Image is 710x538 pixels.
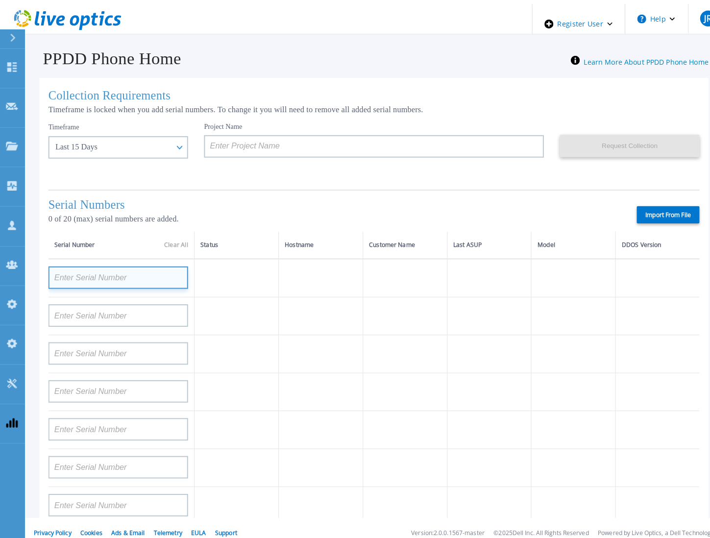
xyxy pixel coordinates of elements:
label: Project Name [200,121,238,128]
a: Support [211,519,233,527]
label: Timeframe [48,121,78,129]
h1: Collection Requirements [48,87,687,100]
th: Hostname [273,227,356,254]
div: Last 15 Days [54,140,167,149]
p: 0 of 20 (max) serial numbers are added. [48,211,195,220]
li: Powered by Live Optics, a Dell Technology [587,520,701,527]
a: Privacy Policy [33,519,70,527]
th: Model [522,227,605,254]
th: DDOS Version [605,227,687,254]
input: Enter Serial Number [48,411,185,433]
a: Cookies [79,519,100,527]
span: JR [691,14,698,22]
a: EULA [188,519,202,527]
li: Version: 2.0.0.1567-master [404,520,476,527]
div: Register User [523,4,613,43]
input: Enter Serial Number [48,299,185,321]
th: Status [191,227,274,254]
h1: Serial Numbers [48,195,195,208]
button: Request Collection [550,132,687,154]
input: Enter Serial Number [48,336,185,358]
input: Enter Serial Number [48,485,185,507]
a: Telemetry [151,519,179,527]
div: Serial Number [53,235,185,246]
input: Enter Serial Number [48,373,185,395]
input: Enter Serial Number [48,448,185,470]
a: Ads & Email [109,519,142,527]
p: Timeframe is locked when you add serial numbers. To change it you will need to remove all added s... [48,103,687,112]
li: © 2025 Dell Inc. All Rights Reserved [485,520,578,527]
th: Customer Name [356,227,439,254]
button: Help [614,4,675,33]
input: Enter Project Name [200,133,534,155]
input: Enter Serial Number [48,262,185,284]
label: Import From File [625,202,687,220]
h1: PPDD Phone Home [28,49,178,67]
th: Last ASUP [439,227,522,254]
a: Learn More About PPDD Phone Home [573,56,696,66]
